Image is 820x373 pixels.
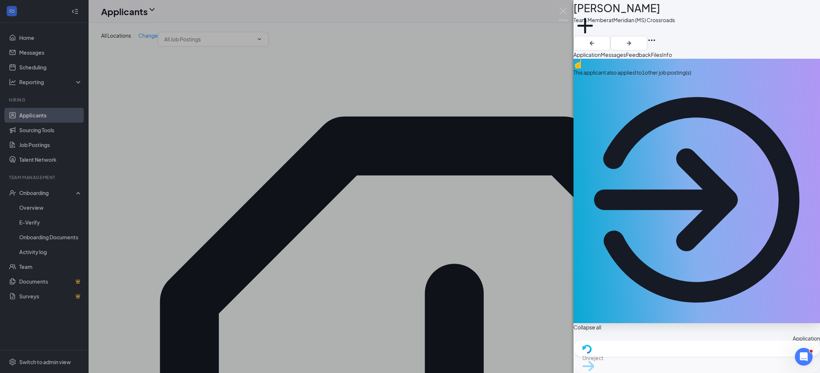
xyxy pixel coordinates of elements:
span: Messages [601,51,626,58]
button: PlusAdd a tag [573,14,597,45]
button: ArrowLeftNew [573,36,610,51]
div: Team Member at Meridian (MS) Crossroads [573,16,675,24]
svg: Plus [573,14,597,37]
span: Application [573,51,601,58]
div: This applicant also applied to 1 other job posting(s) [573,68,820,76]
span: Files [651,51,662,58]
span: Collapse all [573,323,820,331]
svg: ArrowCircle [573,76,820,323]
button: ArrowRight [610,36,647,51]
svg: ArrowRight [624,39,633,48]
span: Feedback [626,51,651,58]
iframe: Intercom live chat [795,348,813,366]
span: Info [662,51,672,58]
svg: Ellipses [647,36,656,45]
span: Unreject [582,354,811,362]
svg: ArrowLeftNew [588,39,596,48]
